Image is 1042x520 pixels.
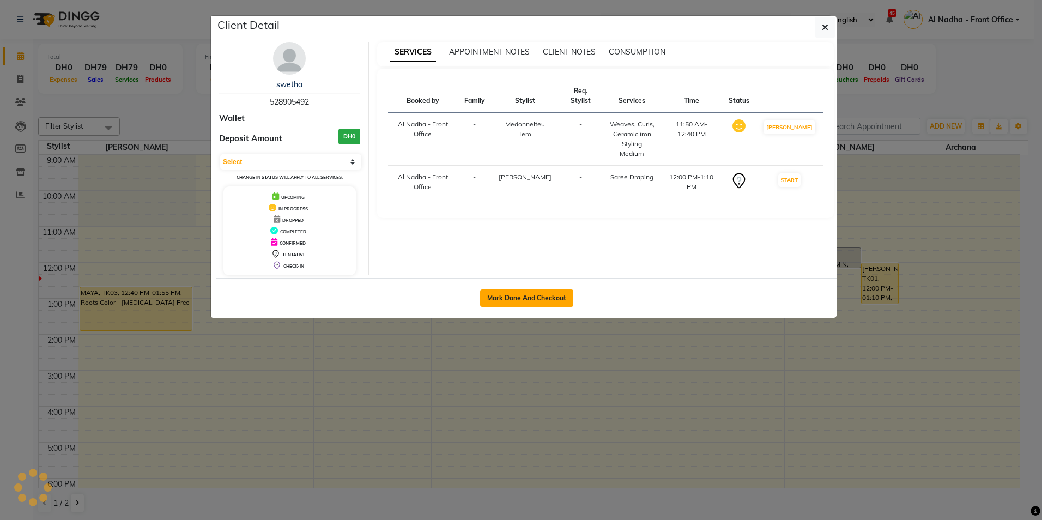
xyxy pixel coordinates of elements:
[281,195,305,200] span: UPCOMING
[278,206,308,211] span: IN PROGRESS
[458,166,492,199] td: -
[388,113,458,166] td: Al Nadha - Front Office
[661,166,722,199] td: 12:00 PM-1:10 PM
[219,112,245,125] span: Wallet
[559,113,603,166] td: -
[505,120,545,138] span: Medonneiteu Tero
[559,80,603,113] th: Req. Stylist
[543,47,596,57] span: CLIENT NOTES
[480,289,573,307] button: Mark Done And Checkout
[458,113,492,166] td: -
[722,80,756,113] th: Status
[492,80,559,113] th: Stylist
[217,17,280,33] h5: Client Detail
[388,166,458,199] td: Al Nadha - Front Office
[661,113,722,166] td: 11:50 AM-12:40 PM
[609,119,655,159] div: Weaves, Curls, Ceramic iron Styling Medium
[338,129,360,144] h3: DH0
[778,173,801,187] button: START
[609,47,665,57] span: CONSUMPTION
[764,120,815,134] button: [PERSON_NAME]
[499,173,552,181] span: [PERSON_NAME]
[609,172,655,182] div: Saree Draping
[388,80,458,113] th: Booked by
[458,80,492,113] th: Family
[283,263,304,269] span: CHECK-IN
[559,166,603,199] td: -
[273,42,306,75] img: avatar
[282,217,304,223] span: DROPPED
[237,174,343,180] small: Change in status will apply to all services.
[282,252,306,257] span: TENTATIVE
[449,47,530,57] span: APPOINTMENT NOTES
[280,229,306,234] span: COMPLETED
[280,240,306,246] span: CONFIRMED
[661,80,722,113] th: Time
[270,97,309,107] span: 528905492
[603,80,661,113] th: Services
[390,43,436,62] span: SERVICES
[219,132,282,145] span: Deposit Amount
[276,80,302,89] a: swetha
